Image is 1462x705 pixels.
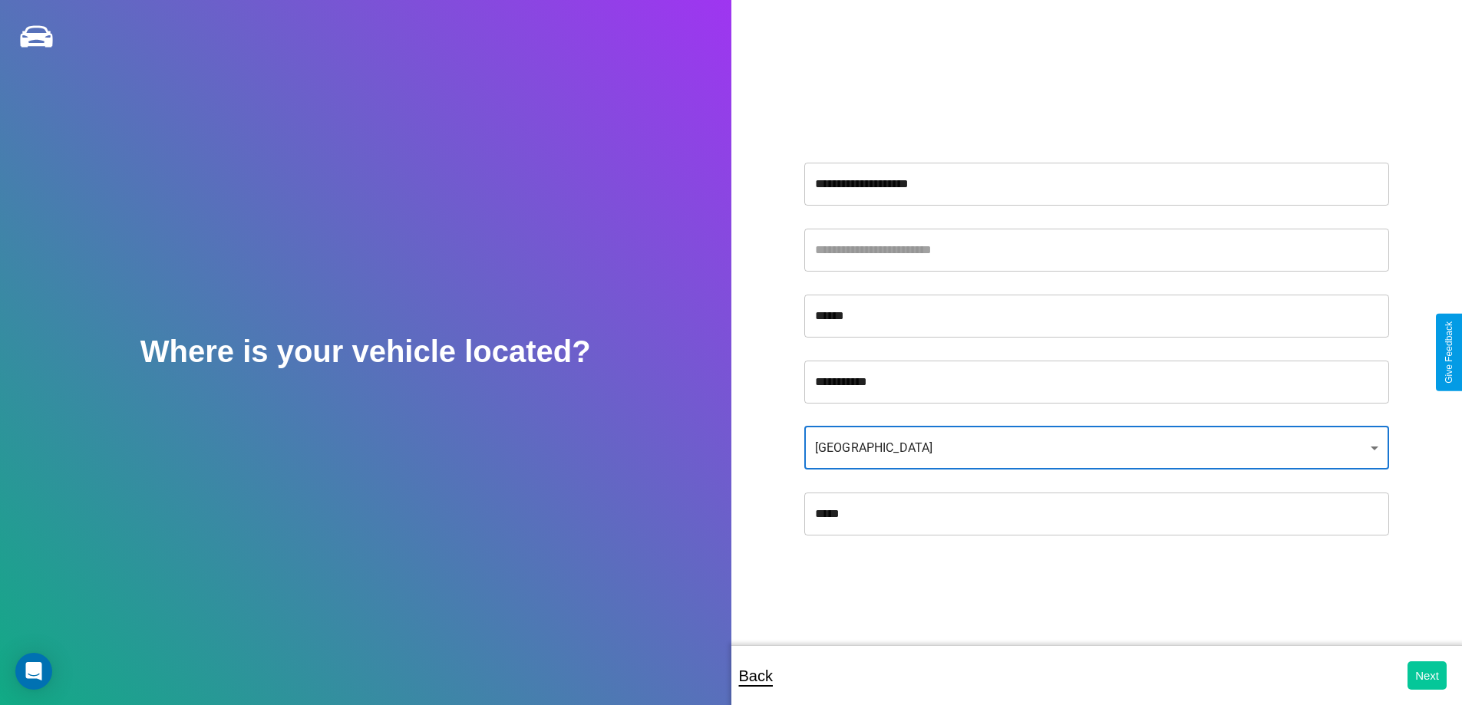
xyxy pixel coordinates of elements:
[1408,661,1447,690] button: Next
[15,653,52,690] div: Open Intercom Messenger
[140,334,591,369] h2: Where is your vehicle located?
[804,427,1389,469] div: [GEOGRAPHIC_DATA]
[1444,321,1454,384] div: Give Feedback
[739,662,773,690] p: Back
